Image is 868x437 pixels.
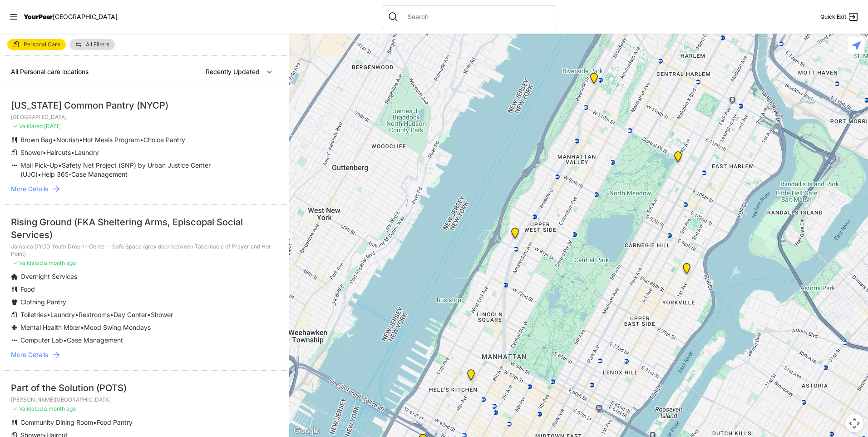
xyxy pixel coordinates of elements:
[50,311,75,318] span: Laundry
[79,311,110,318] span: Restrooms
[46,149,71,156] span: Haircuts
[20,311,47,318] span: Toiletries
[71,149,74,156] span: •
[291,425,321,437] a: Open this area in Google Maps (opens a new window)
[93,418,97,426] span: •
[44,405,76,412] span: a month ago
[11,184,278,194] a: More Details
[75,311,79,318] span: •
[7,39,66,50] a: Personal Care
[110,311,113,318] span: •
[681,263,692,278] div: Avenue Church
[20,136,53,144] span: Brown Bag
[47,311,50,318] span: •
[11,396,278,403] p: [PERSON_NAME][GEOGRAPHIC_DATA]
[20,323,80,331] span: Mental Health Mixer
[820,13,846,20] span: Quick Exit
[20,285,35,293] span: Food
[11,184,48,194] span: More Details
[97,418,133,426] span: Food Pantry
[24,13,53,20] span: YourPeer
[44,259,76,266] span: a month ago
[69,39,115,50] a: All Filters
[820,11,859,22] a: Quick Exit
[465,369,477,384] div: 9th Avenue Drop-in Center
[41,170,128,178] span: Help 365-Case Management
[20,336,63,344] span: Computer Lab
[80,323,84,331] span: •
[672,151,684,166] div: Manhattan
[151,311,173,318] span: Shower
[53,136,56,144] span: •
[24,14,118,20] a: YourPeer[GEOGRAPHIC_DATA]
[140,136,143,144] span: •
[291,425,321,437] img: Google
[113,311,147,318] span: Day Center
[11,350,48,359] span: More Details
[43,149,46,156] span: •
[11,382,278,394] div: Part of the Solution (POTS)
[79,136,83,144] span: •
[13,259,43,266] span: ✓ Validated
[84,323,151,331] span: Mood Swing Mondays
[11,216,278,241] div: Rising Ground (FKA Sheltering Arms, Episcopal Social Services)
[63,336,67,344] span: •
[56,136,79,144] span: Nourish
[74,149,99,156] span: Laundry
[53,13,118,20] span: [GEOGRAPHIC_DATA]
[20,161,58,169] span: Mail Pick-Up
[20,418,93,426] span: Community Dining Room
[11,68,89,75] span: All Personal care locations
[20,273,77,280] span: Overnight Services
[13,123,43,129] span: ✓ Validated
[44,123,62,129] span: [DATE]
[38,170,41,178] span: •
[83,136,140,144] span: Hot Meals Program
[11,350,278,359] a: More Details
[11,99,278,112] div: [US_STATE] Common Pantry (NYCP)
[67,336,123,344] span: Case Management
[143,136,185,144] span: Choice Pantry
[147,311,151,318] span: •
[86,42,109,47] span: All Filters
[402,12,550,21] input: Search
[11,114,278,121] p: [GEOGRAPHIC_DATA]
[845,414,863,432] button: Map camera controls
[20,298,66,306] span: Clothing Pantry
[58,161,62,169] span: •
[509,228,521,242] div: Pathways Adult Drop-In Program
[13,405,43,412] span: ✓ Validated
[11,243,278,258] p: Jamaica DYCD Youth Drop-in Center - Safe Space (grey door between Tabernacle of Prayer and Hot Po...
[24,42,60,47] span: Personal Care
[20,149,43,156] span: Shower
[20,161,211,178] span: Safety Net Project (SNP) by Urban Justice Center (UJC)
